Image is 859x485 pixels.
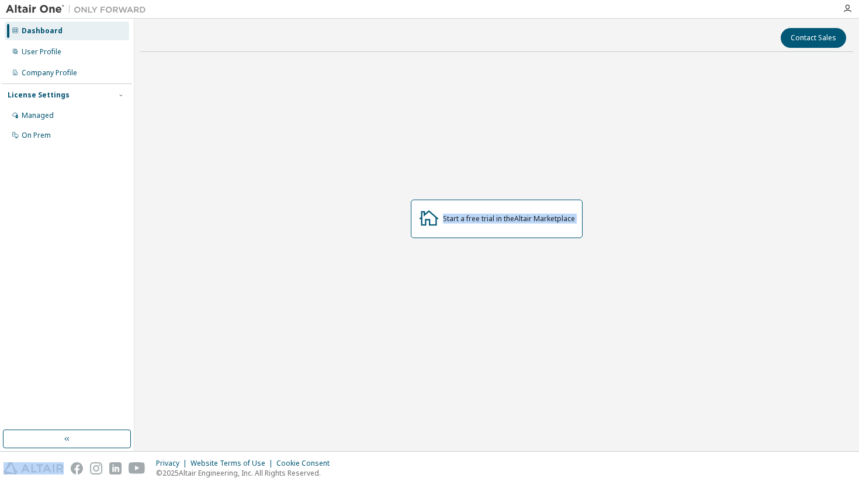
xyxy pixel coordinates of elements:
[22,131,51,140] div: On Prem
[4,462,64,474] img: altair_logo.svg
[443,214,575,224] div: Start a free trial in the
[22,26,63,36] div: Dashboard
[190,459,276,468] div: Website Terms of Use
[90,462,102,474] img: instagram.svg
[22,47,61,57] div: User Profile
[109,462,122,474] img: linkedin.svg
[514,214,575,224] a: Altair Marketplace
[8,90,70,100] div: License Settings
[156,459,190,468] div: Privacy
[6,4,152,15] img: Altair One
[71,462,83,474] img: facebook.svg
[276,459,337,468] div: Cookie Consent
[781,28,846,48] button: Contact Sales
[22,111,54,120] div: Managed
[156,468,337,478] p: © 2025 Altair Engineering, Inc. All Rights Reserved.
[22,68,77,78] div: Company Profile
[129,462,146,474] img: youtube.svg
